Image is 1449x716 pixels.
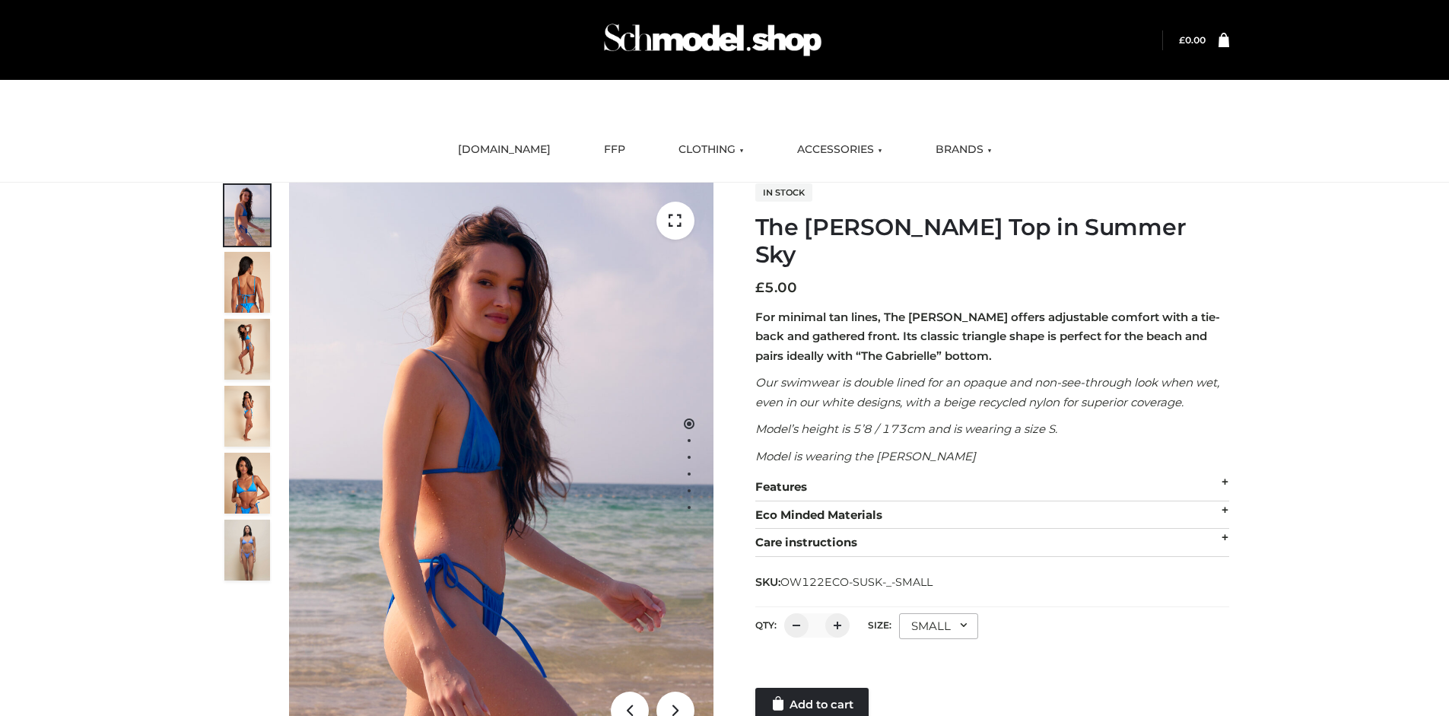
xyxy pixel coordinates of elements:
[224,520,270,581] img: SSVC.jpg
[755,619,777,631] label: QTY:
[224,319,270,380] img: 4.Alex-top_CN-1-1-2.jpg
[593,133,637,167] a: FFP
[224,386,270,447] img: 3.Alex-top_CN-1-1-2.jpg
[755,375,1219,409] em: Our swimwear is double lined for an opaque and non-see-through look when wet, even in our white d...
[755,449,976,463] em: Model is wearing the [PERSON_NAME]
[924,133,1003,167] a: BRANDS
[786,133,894,167] a: ACCESSORIES
[755,501,1229,530] div: Eco Minded Materials
[755,529,1229,557] div: Care instructions
[446,133,562,167] a: [DOMAIN_NAME]
[780,575,933,589] span: OW122ECO-SUSK-_-SMALL
[755,473,1229,501] div: Features
[224,453,270,514] img: 2.Alex-top_CN-1-1-2.jpg
[755,183,812,202] span: In stock
[1179,34,1206,46] bdi: 0.00
[899,613,978,639] div: SMALL
[755,573,934,591] span: SKU:
[1179,34,1185,46] span: £
[599,10,827,70] img: Schmodel Admin 964
[224,252,270,313] img: 5.Alex-top_CN-1-1_1-1.jpg
[667,133,755,167] a: CLOTHING
[224,185,270,246] img: 1.Alex-top_SS-1_4464b1e7-c2c9-4e4b-a62c-58381cd673c0-1.jpg
[755,310,1220,363] strong: For minimal tan lines, The [PERSON_NAME] offers adjustable comfort with a tie-back and gathered f...
[1179,34,1206,46] a: £0.00
[755,279,764,296] span: £
[755,279,797,296] bdi: 5.00
[868,619,891,631] label: Size:
[755,422,1057,436] em: Model’s height is 5’8 / 173cm and is wearing a size S.
[755,214,1229,269] h1: The [PERSON_NAME] Top in Summer Sky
